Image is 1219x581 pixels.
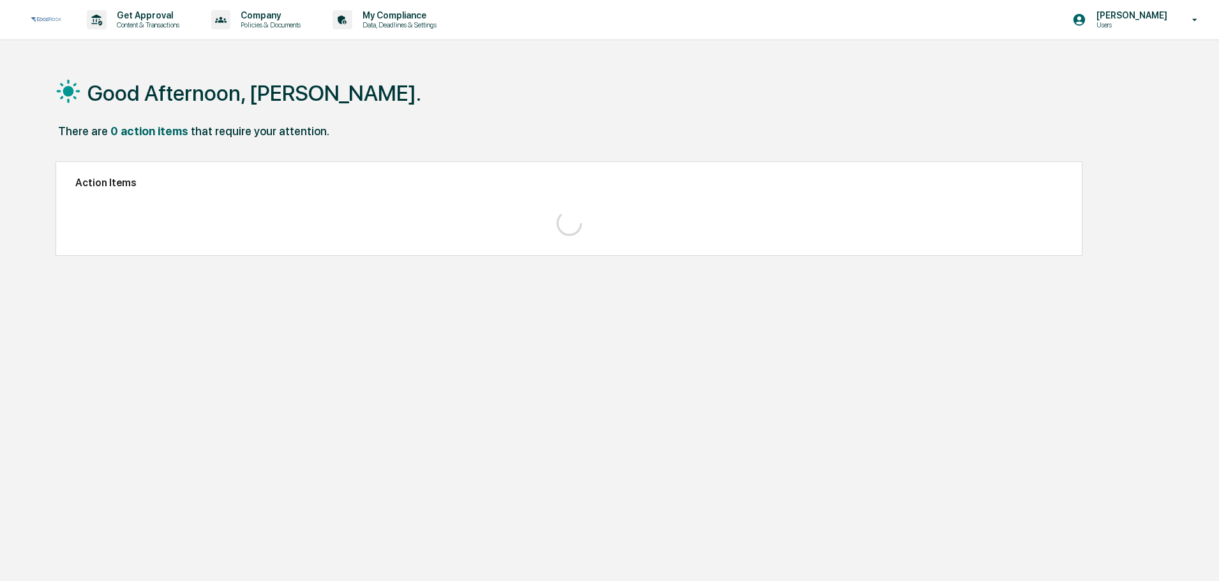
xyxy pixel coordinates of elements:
[107,20,186,29] p: Content & Transactions
[110,124,188,138] div: 0 action items
[352,20,443,29] p: Data, Deadlines & Settings
[107,10,186,20] p: Get Approval
[87,80,421,106] h1: Good Afternoon, [PERSON_NAME].
[352,10,443,20] p: My Compliance
[191,124,329,138] div: that require your attention.
[230,20,307,29] p: Policies & Documents
[1086,20,1174,29] p: Users
[58,124,108,138] div: There are
[31,16,61,24] img: logo
[230,10,307,20] p: Company
[75,177,1063,189] h2: Action Items
[1086,10,1174,20] p: [PERSON_NAME]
